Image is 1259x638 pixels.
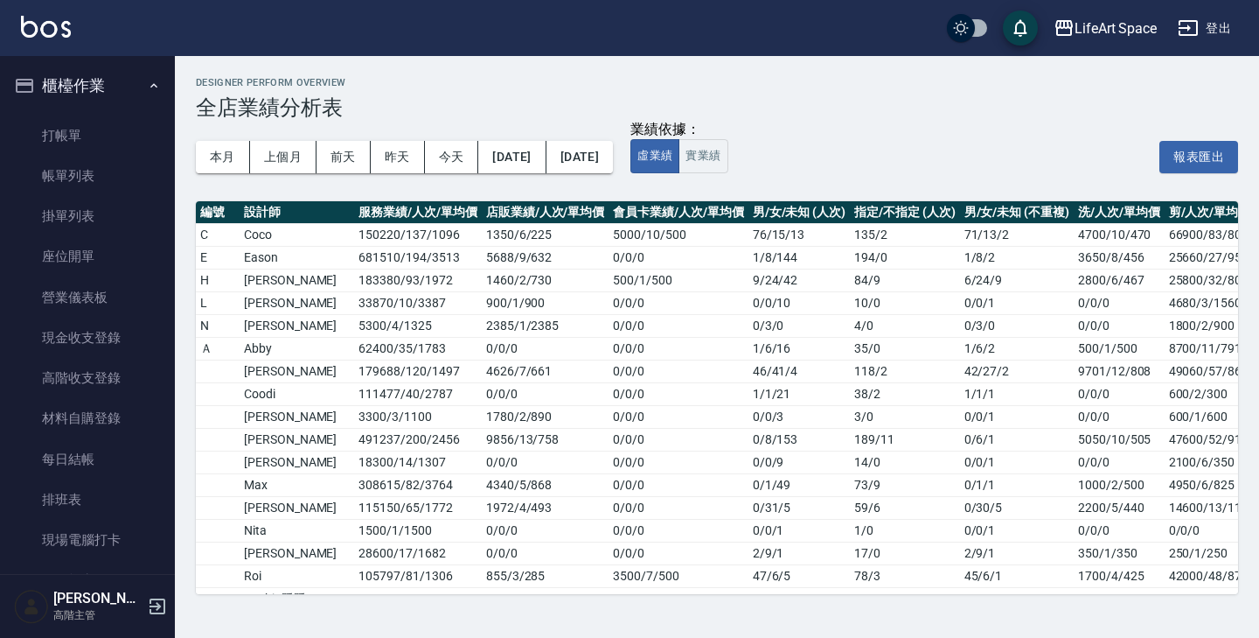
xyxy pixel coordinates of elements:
[7,480,168,520] a: 排班表
[240,246,354,269] td: Eason
[354,542,481,564] td: 28600 / 17 / 1682
[960,382,1074,405] td: 1 / 1 / 1
[609,223,748,246] td: 5000 / 10 / 500
[250,141,316,173] button: 上個月
[196,77,1238,88] h2: Designer Perform Overview
[482,405,609,428] td: 1780 / 2 / 890
[850,451,959,473] td: 14 / 0
[240,587,354,610] td: Sophia阡阡
[482,428,609,451] td: 9856 / 13 / 758
[482,564,609,587] td: 855 / 3 / 285
[7,277,168,318] a: 營業儀表板
[960,314,1074,337] td: 0 / 3 / 0
[482,587,609,610] td: 0 / 0 / 0
[1074,269,1165,291] td: 2800/6/467
[21,16,71,38] img: Logo
[850,405,959,428] td: 3 / 0
[354,201,481,224] th: 服務業績/人次/單均價
[609,564,748,587] td: 3500 / 7 / 500
[1074,451,1165,473] td: 0/0/0
[748,405,850,428] td: 0 / 0 / 3
[240,337,354,360] td: Abby
[1074,201,1165,224] th: 洗/人次/單均價
[196,337,240,360] td: Ａ
[354,337,481,360] td: 62400 / 35 / 1783
[482,269,609,291] td: 1460 / 2 / 730
[960,587,1074,610] td: 0 / 0 / 1
[748,314,850,337] td: 0 / 3 / 0
[960,496,1074,519] td: 0 / 30 / 5
[609,201,748,224] th: 會員卡業績/人次/單均價
[7,318,168,358] a: 現金收支登錄
[850,291,959,314] td: 10 / 0
[850,496,959,519] td: 59 / 6
[354,564,481,587] td: 105797 / 81 / 1306
[240,291,354,314] td: [PERSON_NAME]
[196,246,240,269] td: E
[354,360,481,382] td: 179688 / 120 / 1497
[960,519,1074,542] td: 0 / 0 / 1
[482,473,609,496] td: 4340 / 5 / 868
[609,473,748,496] td: 0 / 0 / 0
[1074,564,1165,587] td: 1700/4/425
[609,314,748,337] td: 0 / 0 / 0
[53,607,143,623] p: 高階主管
[748,337,850,360] td: 1 / 6 / 16
[354,496,481,519] td: 115150 / 65 / 1772
[609,542,748,564] td: 0 / 0 / 0
[196,201,240,224] th: 編號
[850,542,959,564] td: 17 / 0
[1074,542,1165,564] td: 350/1/350
[960,542,1074,564] td: 2 / 9 / 1
[240,542,354,564] td: [PERSON_NAME]
[748,473,850,496] td: 0 / 1 / 49
[609,519,748,542] td: 0 / 0 / 0
[630,121,727,139] div: 業績依據：
[850,519,959,542] td: 1 / 0
[850,382,959,405] td: 38 / 2
[678,139,727,173] button: 實業績
[240,201,354,224] th: 設計師
[609,428,748,451] td: 0 / 0 / 0
[609,291,748,314] td: 0 / 0 / 0
[850,223,959,246] td: 135 / 2
[196,269,240,291] td: H
[748,223,850,246] td: 76 / 15 / 13
[7,63,168,109] button: 櫃檯作業
[960,269,1074,291] td: 6 / 24 / 9
[850,473,959,496] td: 73 / 9
[196,95,1238,120] h3: 全店業績分析表
[748,564,850,587] td: 47 / 6 / 5
[354,246,481,269] td: 681510 / 194 / 3513
[1159,147,1238,164] a: 報表匯出
[1074,519,1165,542] td: 0/0/0
[1074,360,1165,382] td: 9701/12/808
[850,314,959,337] td: 4 / 0
[354,473,481,496] td: 308615 / 82 / 3764
[960,428,1074,451] td: 0 / 6 / 1
[371,141,425,173] button: 昨天
[240,360,354,382] td: [PERSON_NAME]
[748,542,850,564] td: 2 / 9 / 1
[1047,11,1164,46] button: LifeArt Space
[482,291,609,314] td: 900 / 1 / 900
[354,382,481,405] td: 111477 / 40 / 2787
[748,496,850,519] td: 0 / 31 / 5
[748,382,850,405] td: 1 / 1 / 21
[1003,11,1038,46] button: save
[1074,314,1165,337] td: 0/0/0
[482,451,609,473] td: 0 / 0 / 0
[609,382,748,405] td: 0 / 0 / 0
[748,519,850,542] td: 0 / 0 / 1
[1074,496,1165,519] td: 2200/5/440
[240,564,354,587] td: Roi
[609,360,748,382] td: 0 / 0 / 0
[482,382,609,405] td: 0 / 0 / 0
[482,519,609,542] td: 0 / 0 / 0
[482,360,609,382] td: 4626 / 7 / 661
[748,246,850,269] td: 1 / 8 / 144
[748,269,850,291] td: 9 / 24 / 42
[196,314,240,337] td: N
[609,246,748,269] td: 0 / 0 / 0
[7,520,168,560] a: 現場電腦打卡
